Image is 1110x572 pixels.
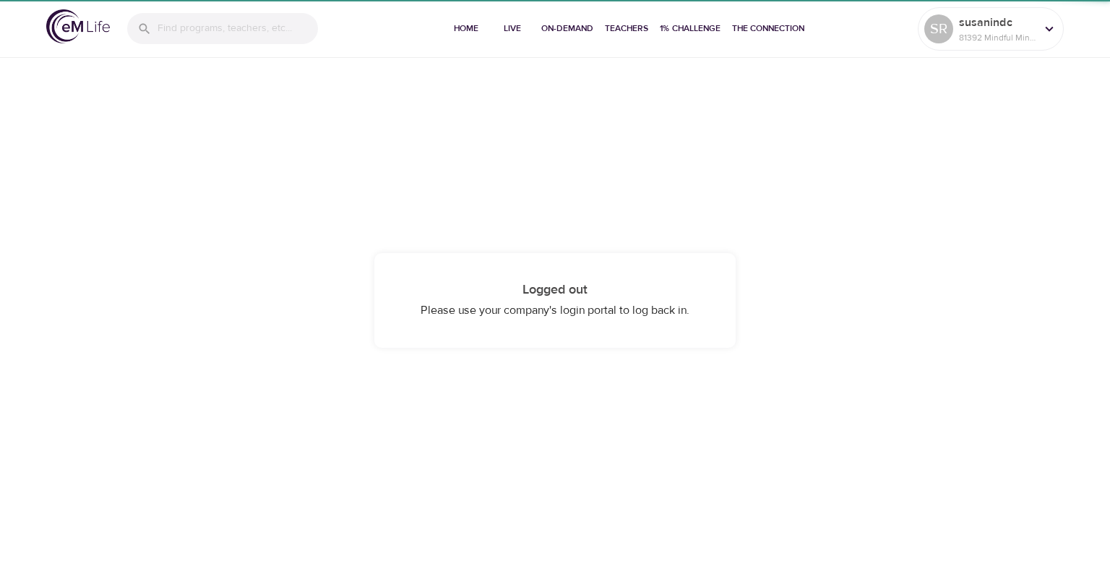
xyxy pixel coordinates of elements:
span: Please use your company's login portal to log back in. [421,303,689,317]
span: Live [495,21,530,36]
div: SR [924,14,953,43]
span: Home [449,21,483,36]
span: Teachers [605,21,648,36]
p: susanindc [959,14,1036,31]
span: On-Demand [541,21,593,36]
img: logo [46,9,110,43]
span: 1% Challenge [660,21,720,36]
p: 81392 Mindful Minutes [959,31,1036,44]
h4: Logged out [403,282,707,298]
span: The Connection [732,21,804,36]
input: Find programs, teachers, etc... [158,13,318,44]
